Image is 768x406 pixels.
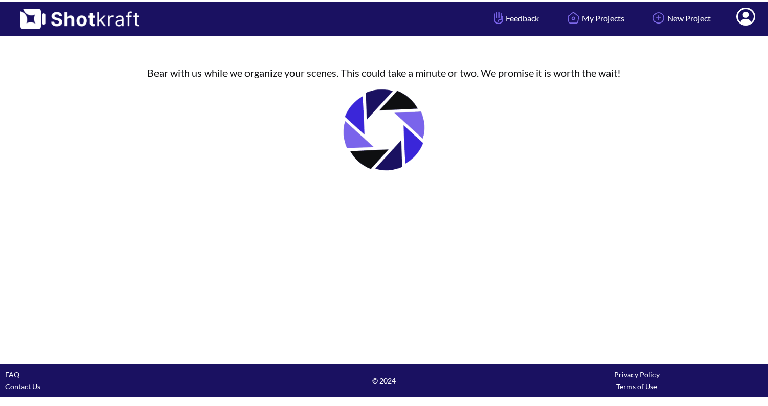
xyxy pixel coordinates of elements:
a: FAQ [5,370,19,379]
img: Loading.. [333,79,435,181]
div: Privacy Policy [510,369,763,380]
a: New Project [642,5,718,32]
img: Home Icon [564,9,582,27]
img: Hand Icon [491,9,506,27]
a: Contact Us [5,382,40,391]
a: My Projects [557,5,632,32]
div: Terms of Use [510,380,763,392]
span: Feedback [491,12,539,24]
img: Add Icon [650,9,667,27]
span: © 2024 [258,375,510,387]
